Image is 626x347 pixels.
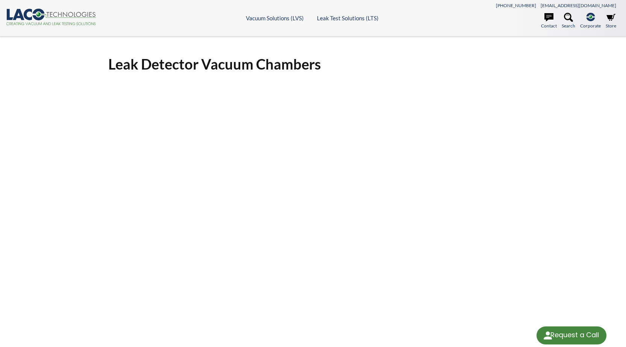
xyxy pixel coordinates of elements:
a: Search [562,13,575,29]
span: Corporate [580,22,601,29]
img: round button [542,329,554,341]
a: Contact [541,13,557,29]
a: [PHONE_NUMBER] [496,3,536,8]
a: Vacuum Solutions (LVS) [246,15,304,21]
a: Leak Test Solutions (LTS) [317,15,379,21]
div: Request a Call [550,326,599,344]
a: Store [606,13,616,29]
div: Request a Call [537,326,606,344]
a: [EMAIL_ADDRESS][DOMAIN_NAME] [541,3,616,8]
h1: Leak Detector Vacuum Chambers [108,55,518,73]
